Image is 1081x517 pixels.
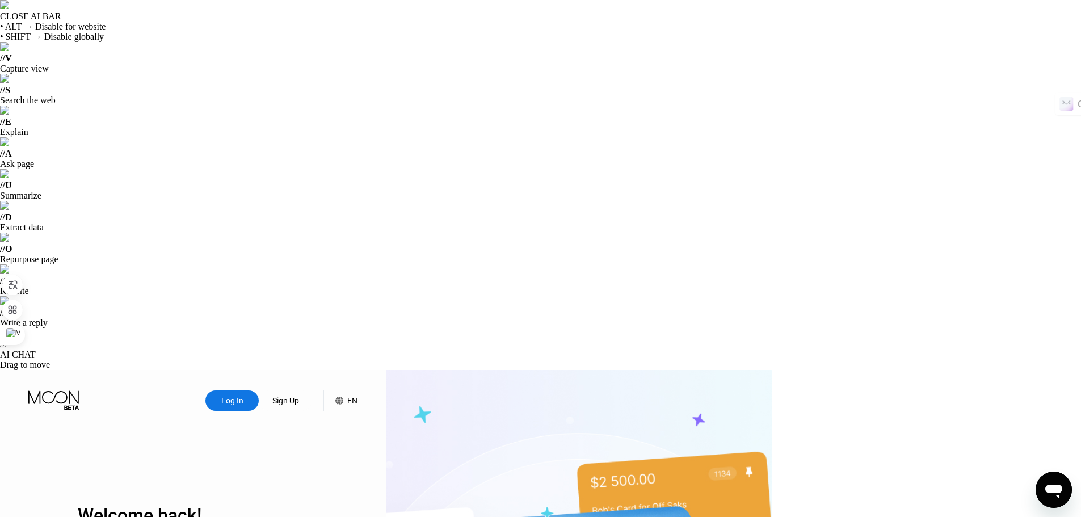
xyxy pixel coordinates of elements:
div: Log In [205,390,259,411]
div: EN [323,390,357,411]
div: EN [347,396,357,405]
iframe: Кнопка запуска окна обмена сообщениями [1036,472,1072,508]
div: Sign Up [271,395,300,406]
div: Log In [220,395,245,406]
div: Sign Up [259,390,312,411]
